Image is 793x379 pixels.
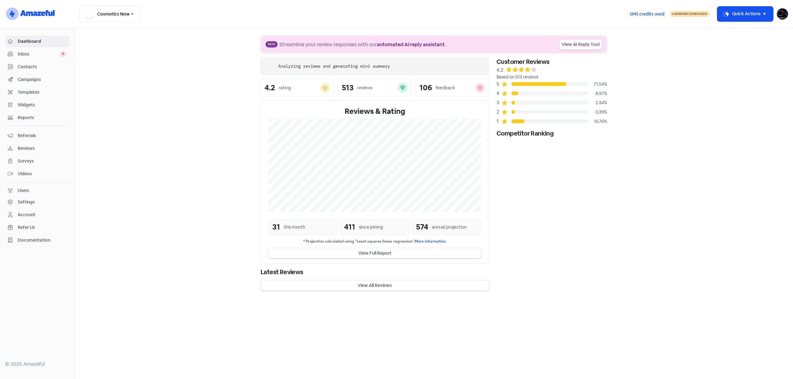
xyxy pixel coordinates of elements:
a: Videos [5,168,69,180]
a: Widgets [5,99,69,111]
a: 4.2rating [261,79,334,97]
span: Dashboard [18,38,66,45]
button: View All Reviews [261,280,489,291]
span: Videos [18,171,66,177]
div: 71.54% [588,81,607,87]
span: Surveys [18,158,66,164]
div: 0.39% [588,109,607,115]
div: reviews [357,85,372,91]
div: rating [279,85,291,91]
div: 8.97% [588,90,607,97]
div: 4 [496,90,501,97]
div: Account [18,212,35,218]
div: since joining [359,224,383,230]
a: Documentation [5,234,69,246]
a: Users [5,185,69,196]
a: Templates [5,87,69,98]
div: annual projection [432,224,467,230]
div: Latest Reviews [261,267,489,277]
span: Referrals [18,132,66,139]
span: Campaigns [18,76,66,83]
div: 5 [496,80,501,88]
a: Account [5,209,69,221]
a: Surveys [5,155,69,167]
a: Reports [5,112,69,123]
div: Streamline your review responses with our . [279,41,446,48]
button: View Full Report [268,248,481,258]
span: Documentation [18,237,66,243]
a: Reviews [5,143,69,154]
a: View AI Reply Tool [559,39,602,50]
a: 513reviews [338,79,411,97]
b: automated AI reply assistant [377,41,445,48]
a: 106feedback [415,79,489,97]
span: Widgets [18,102,66,108]
div: feedback [436,85,455,91]
div: this month [284,224,305,230]
span: Reviews [18,145,66,152]
div: 4.2 [496,66,503,74]
div: 2.34% [588,100,607,106]
div: Based on 513 reviews [496,74,607,80]
div: 574 [416,221,428,233]
a: Inbox 0 [5,48,69,60]
a: More information. [415,239,446,244]
div: Analyzing reviews and generating mini summary [278,63,390,69]
div: 2 [496,108,501,116]
span: New [265,41,278,47]
div: 31 [272,221,280,233]
span: Contacts [18,64,66,70]
a: Refer Us [5,222,69,233]
span: 0 [60,51,66,57]
a: Referrals [5,130,69,141]
span: Reports [18,114,66,121]
a: Contacts [5,61,69,73]
div: Reviews & Rating [268,106,481,117]
img: User [777,8,788,20]
div: 4.2 [265,84,275,91]
span: Inbox [18,51,60,57]
a: SMS credits used [624,10,670,17]
a: Campaigns [5,74,69,85]
div: Users [18,187,29,194]
div: 3 [496,99,501,106]
small: * Projection calculated using "Least squares linear regression". [268,239,481,244]
div: Settings [18,199,35,205]
div: 513 [342,84,354,91]
a: Settings [5,196,69,208]
div: 16.76% [588,118,607,125]
a: Dashboard [5,36,69,47]
div: © 2025 Amazeful [5,360,69,368]
button: Cosmetics Now [79,6,140,22]
span: SMS credits used [630,11,664,17]
div: 106 [419,84,432,91]
div: Competitor Ranking [496,129,607,138]
button: Quick Actions [717,7,773,21]
span: Sending Scheduled [674,12,707,16]
span: Refer Us [18,224,66,231]
span: Templates [18,89,66,96]
div: 411 [344,221,355,233]
div: 1 [496,118,501,125]
a: Sending Scheduled [670,10,710,18]
div: Customer Reviews [496,57,607,66]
